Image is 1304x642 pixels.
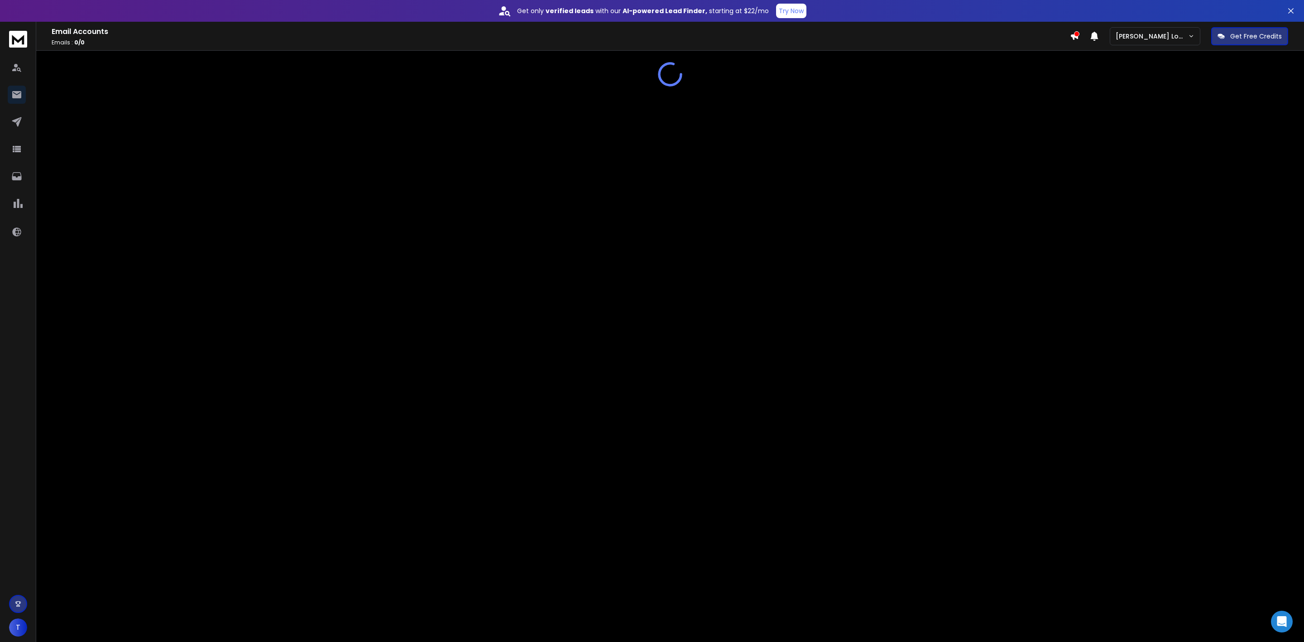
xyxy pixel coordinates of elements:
[9,618,27,637] button: T
[1211,27,1288,45] button: Get Free Credits
[779,6,804,15] p: Try Now
[623,6,707,15] strong: AI-powered Lead Finder,
[9,31,27,48] img: logo
[52,39,1070,46] p: Emails :
[776,4,806,18] button: Try Now
[517,6,769,15] p: Get only with our starting at $22/mo
[1271,611,1293,632] div: Open Intercom Messenger
[546,6,594,15] strong: verified leads
[52,26,1070,37] h1: Email Accounts
[1116,32,1188,41] p: [PERSON_NAME] Loan Officer
[74,39,85,46] span: 0 / 0
[1230,32,1282,41] p: Get Free Credits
